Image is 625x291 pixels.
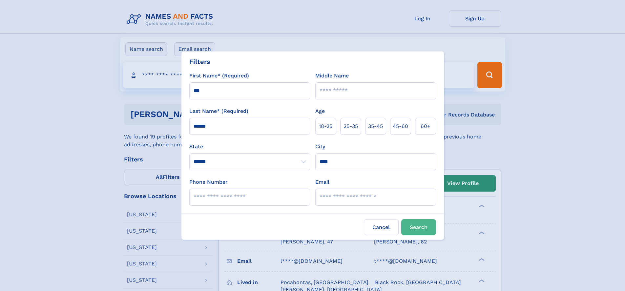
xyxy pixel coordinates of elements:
[364,219,399,235] label: Cancel
[344,122,358,130] span: 25‑35
[315,178,329,186] label: Email
[401,219,436,235] button: Search
[189,178,228,186] label: Phone Number
[189,72,249,80] label: First Name* (Required)
[189,107,248,115] label: Last Name* (Required)
[315,107,325,115] label: Age
[319,122,332,130] span: 18‑25
[189,57,210,67] div: Filters
[189,143,310,151] label: State
[368,122,383,130] span: 35‑45
[315,143,325,151] label: City
[393,122,408,130] span: 45‑60
[421,122,430,130] span: 60+
[315,72,349,80] label: Middle Name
